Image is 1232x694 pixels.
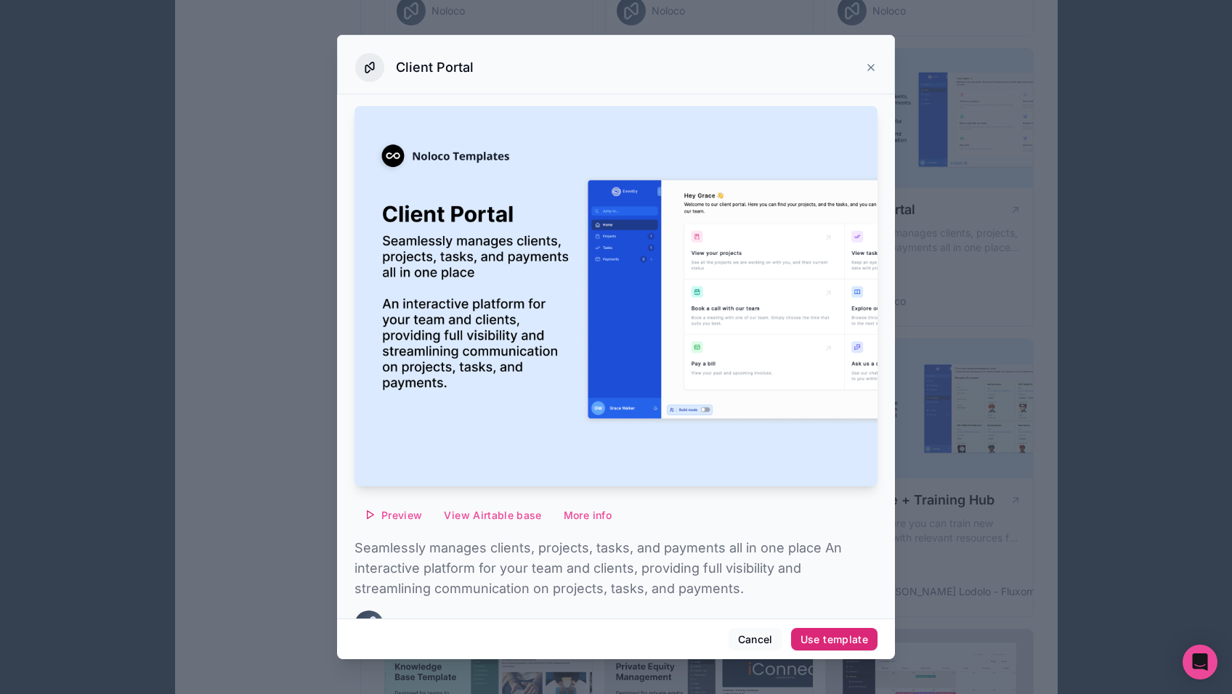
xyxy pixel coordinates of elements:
span: Preview [381,509,422,522]
button: View Airtable base [434,504,551,527]
p: Seamlessly manages clients, projects, tasks, and payments all in one place An interactive platfor... [354,538,878,599]
h3: Client Portal [396,59,474,76]
button: Cancel [729,628,782,651]
div: Open Intercom Messenger [1183,645,1217,679]
div: Use template [801,633,868,646]
button: Use template [791,628,878,651]
img: Client Portal [354,106,878,486]
button: Preview [354,504,431,527]
button: More info [554,504,621,527]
